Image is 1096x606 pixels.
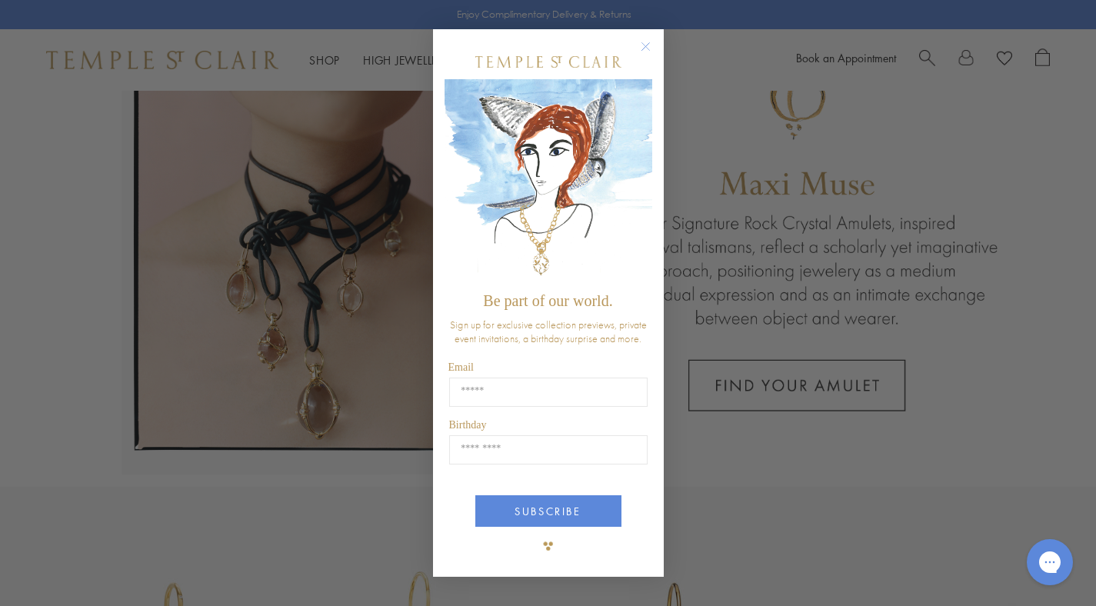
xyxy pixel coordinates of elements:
[449,378,648,407] input: Email
[448,361,474,373] span: Email
[533,531,564,561] img: TSC
[644,45,663,64] button: Close dialog
[450,318,647,345] span: Sign up for exclusive collection previews, private event invitations, a birthday surprise and more.
[1019,534,1081,591] iframe: Gorgias live chat messenger
[475,56,621,68] img: Temple St. Clair
[483,292,612,309] span: Be part of our world.
[449,419,487,431] span: Birthday
[445,79,652,285] img: c4a9eb12-d91a-4d4a-8ee0-386386f4f338.jpeg
[475,495,621,527] button: SUBSCRIBE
